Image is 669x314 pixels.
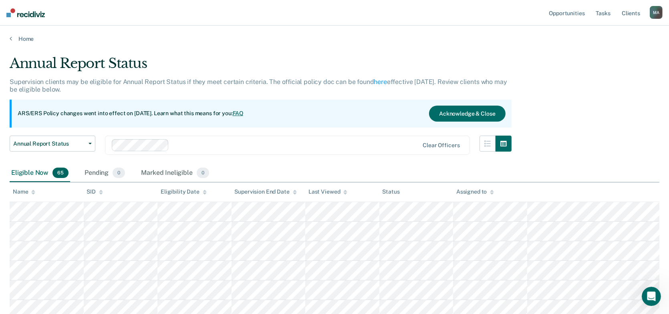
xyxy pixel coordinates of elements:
div: Eligible Now65 [10,164,70,182]
span: 0 [113,168,125,178]
p: Supervision clients may be eligible for Annual Report Status if they meet certain criteria. The o... [10,78,507,93]
a: here [374,78,387,86]
div: Pending0 [83,164,127,182]
button: Acknowledge & Close [429,106,505,122]
div: SID [87,188,103,195]
iframe: Intercom live chat [642,287,661,306]
div: Marked Ineligible0 [139,164,211,182]
button: Annual Report Status [10,136,95,152]
p: ARS/ERS Policy changes went into effect on [DATE]. Learn what this means for you: [18,110,244,118]
span: 0 [197,168,209,178]
div: Clear officers [423,142,459,149]
div: Annual Report Status [10,55,512,78]
div: Assigned to [456,188,494,195]
div: Name [13,188,35,195]
a: FAQ [233,110,244,116]
img: Recidiviz [6,8,45,17]
div: Eligibility Date [161,188,207,195]
button: MA [650,6,663,19]
div: M A [650,6,663,19]
div: Supervision End Date [235,188,297,195]
span: 65 [52,168,69,178]
div: Last Viewed [308,188,347,195]
div: Status [383,188,400,195]
a: Home [10,35,659,42]
span: Annual Report Status [13,140,85,147]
